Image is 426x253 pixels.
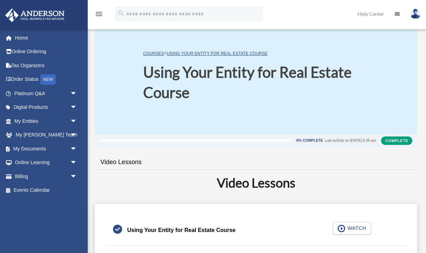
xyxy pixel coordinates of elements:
a: Using Your Entity for Real Estate Course [167,51,267,56]
a: Tax Organizers [5,58,88,72]
div: Using Your Entity for Real Estate Course [127,225,235,235]
a: Home [5,31,88,45]
span: arrow_drop_down [70,86,84,101]
img: Anderson Advisors Platinum Portal [3,8,67,22]
img: User Pic [410,9,421,19]
a: My Entitiesarrow_drop_down [5,114,88,128]
a: Billingarrow_drop_down [5,169,88,183]
a: My Documentsarrow_drop_down [5,142,88,156]
div: Complete [381,136,412,145]
a: My [PERSON_NAME] Teamarrow_drop_down [5,128,88,142]
a: Digital Productsarrow_drop_down [5,100,88,114]
button: WATCH [333,222,371,234]
i: search [117,9,125,17]
span: arrow_drop_down [70,156,84,170]
span: arrow_drop_down [70,128,84,142]
div: Last activity on [DATE] 6:36 am [325,139,376,142]
p: > [143,49,369,58]
h2: Video Lessons [99,174,413,191]
a: Platinum Q&Aarrow_drop_down [5,86,88,100]
span: arrow_drop_down [70,142,84,156]
h1: Using Your Entity for Real Estate Course [143,62,369,103]
a: Events Calendar [5,183,88,197]
a: Using Your Entity for Real Estate Course WATCH [113,222,399,239]
a: Video Lessons [95,152,147,172]
a: menu [95,12,103,18]
span: arrow_drop_down [70,114,84,128]
a: Online Ordering [5,45,88,59]
i: menu [95,10,103,18]
a: COURSES [143,51,164,56]
div: 0% Complete [296,139,323,142]
a: Order StatusNEW [5,72,88,87]
div: NEW [40,74,56,85]
span: arrow_drop_down [70,169,84,184]
a: Online Learningarrow_drop_down [5,156,88,170]
span: arrow_drop_down [70,100,84,115]
span: WATCH [346,225,366,232]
